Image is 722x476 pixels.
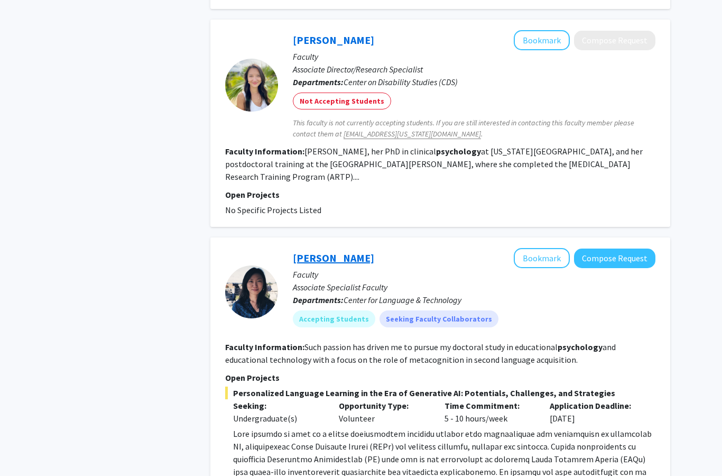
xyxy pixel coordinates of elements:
b: Departments: [293,295,344,305]
span: No Specific Projects Listed [225,205,321,215]
span: This faculty is not currently accepting students. If you are still interested in contacting this ... [293,117,655,140]
b: Faculty Information: [225,146,304,157]
a: [PERSON_NAME] [293,251,374,264]
div: 5 - 10 hours/week [437,399,542,425]
button: Compose Request to Naiyi Fincham [574,249,655,268]
p: Faculty [293,268,655,281]
span: Personalized Language Learning in the Era of Generative AI: Potentials, Challenges, and Strategies [225,387,655,399]
mat-chip: Seeking Faculty Collaborators [379,310,498,327]
mat-chip: Not Accepting Students [293,93,391,109]
p: Open Projects [225,188,655,201]
b: psychology [558,342,603,352]
div: Undergraduate(s) [233,412,323,425]
button: Add Naiyi Fincham to Bookmarks [514,248,570,268]
fg-read-more: Such passion has driven me to pursue my doctoral study in educational and educational technology ... [225,342,616,365]
mat-chip: Accepting Students [293,310,375,327]
p: Time Commitment: [445,399,534,412]
p: Faculty [293,50,655,63]
a: [PERSON_NAME] [293,33,374,47]
b: Faculty Information: [225,342,304,352]
div: [DATE] [542,399,647,425]
p: Open Projects [225,371,655,384]
p: Associate Director/Research Specialist [293,63,655,76]
fg-read-more: [PERSON_NAME], her PhD in clinical at [US_STATE][GEOGRAPHIC_DATA], and her postdoctoral training ... [225,146,643,182]
p: Associate Specialist Faculty [293,281,655,294]
p: Seeking: [233,399,323,412]
button: Add Maya Matheis to Bookmarks [514,30,570,50]
iframe: Chat [8,428,45,468]
span: Center on Disability Studies (CDS) [344,77,458,87]
b: Departments: [293,77,344,87]
button: Compose Request to Maya Matheis [574,31,655,50]
p: Application Deadline: [550,399,640,412]
p: Opportunity Type: [339,399,429,412]
div: Volunteer [331,399,437,425]
b: psychology [436,146,481,157]
span: Center for Language & Technology [344,295,461,305]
